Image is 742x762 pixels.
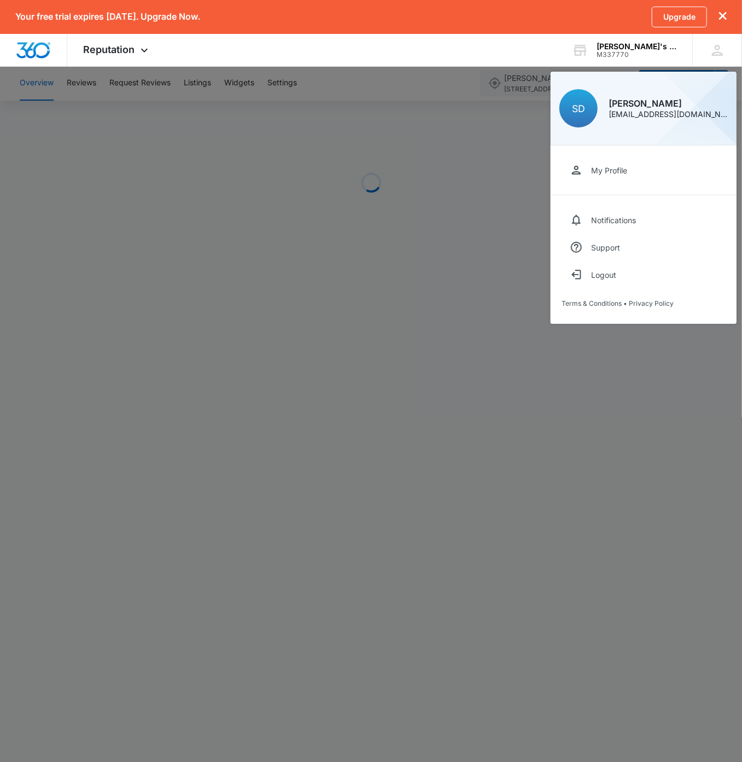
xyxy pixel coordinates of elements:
[652,7,707,27] a: Upgrade
[591,216,636,225] div: Notifications
[609,110,728,118] div: [EMAIL_ADDRESS][DOMAIN_NAME]
[597,51,676,59] div: account id
[719,11,727,22] button: dismiss this dialog
[629,299,674,307] a: Privacy Policy
[609,99,728,108] div: [PERSON_NAME]
[67,34,167,66] div: Reputation
[591,166,627,175] div: My Profile
[562,261,726,288] button: Logout
[562,234,726,261] a: Support
[597,42,676,51] div: account name
[562,206,726,234] a: Notifications
[84,44,135,55] span: Reputation
[572,103,585,114] span: SD
[562,299,726,307] div: •
[15,11,200,22] p: Your free trial expires [DATE]. Upgrade Now.
[591,270,616,280] div: Logout
[562,156,726,184] a: My Profile
[591,243,620,252] div: Support
[562,299,622,307] a: Terms & Conditions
